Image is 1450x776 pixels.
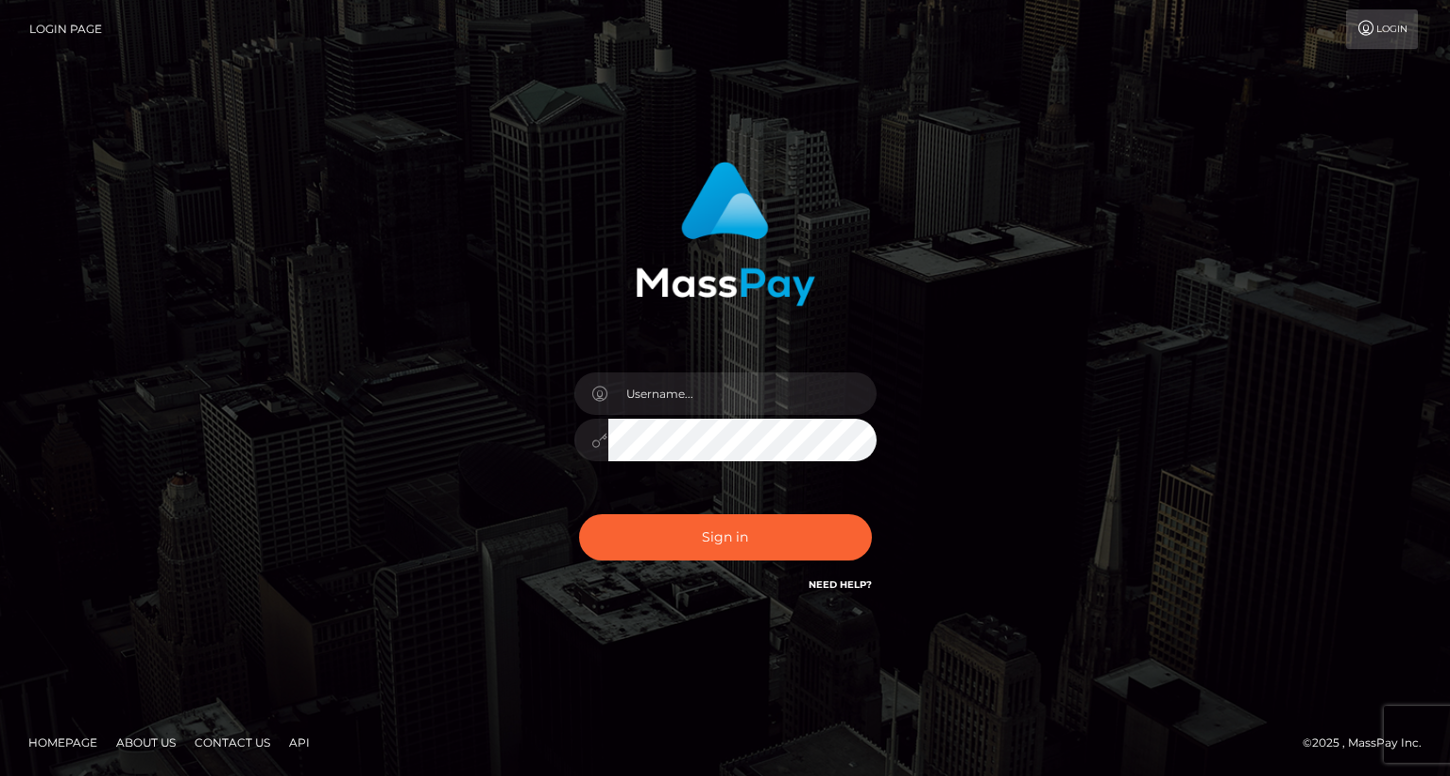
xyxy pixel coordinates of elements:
a: Login Page [29,9,102,49]
a: Login [1346,9,1418,49]
button: Sign in [579,514,872,560]
a: About Us [109,728,183,757]
a: API [281,728,317,757]
div: © 2025 , MassPay Inc. [1303,733,1436,753]
a: Homepage [21,728,105,757]
input: Username... [608,372,877,415]
a: Contact Us [187,728,278,757]
img: MassPay Login [636,162,815,306]
a: Need Help? [809,578,872,591]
